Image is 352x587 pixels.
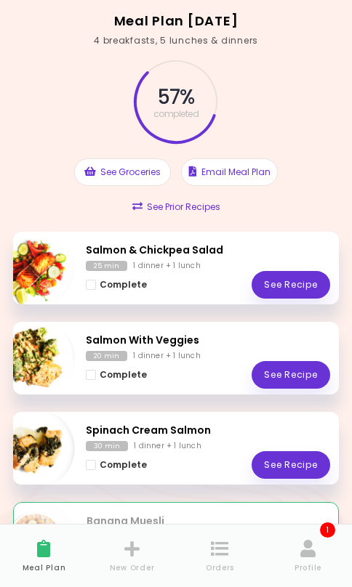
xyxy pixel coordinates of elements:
span: Orders [206,557,234,572]
div: 20 min [86,351,127,361]
a: See Recipe - Salmon & Chickpea Salad [252,271,330,299]
a: Meal Plan [24,525,64,587]
div: 1 dinner + 1 lunch [133,261,201,271]
a: See Recipe - Spinach Cream Salmon [252,451,330,479]
span: Complete [100,370,147,380]
a: New Order [112,525,152,587]
button: Email Meal Plan [181,158,278,186]
h2: Banana Muesli [87,514,329,529]
button: Complete - Salmon With Veggies [86,367,147,383]
span: 1 [320,522,335,538]
span: Profile [295,557,321,572]
a: Profile1 [288,525,328,587]
a: See Recipe - Salmon With Veggies [252,361,330,389]
div: 1 dinner + 1 lunch [134,441,201,451]
button: Complete - Spinach Cream Salmon [86,457,147,473]
div: 1 dinner + 1 lunch [133,351,201,361]
span: New Order [110,557,154,572]
span: Meal Plan [23,557,65,572]
button: See Groceries [74,158,171,186]
span: completed [153,110,199,118]
button: Complete - Salmon & Chickpea Salad [86,277,147,293]
button: See Prior Recipes [128,193,225,221]
div: 30 min [86,441,128,451]
h2: Salmon With Veggies [86,333,330,348]
h2: Salmon & Chickpea Salad [86,243,330,258]
span: Complete [100,460,147,470]
h2: Meal Plan [DATE] [15,9,337,33]
span: Complete [100,280,147,290]
h2: Spinach Cream Salmon [86,423,330,438]
div: 4 breakfasts , 5 lunches & dinners [94,34,258,47]
span: 57 % [158,85,194,110]
a: Orders [200,525,240,587]
div: 25 min [86,261,127,271]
